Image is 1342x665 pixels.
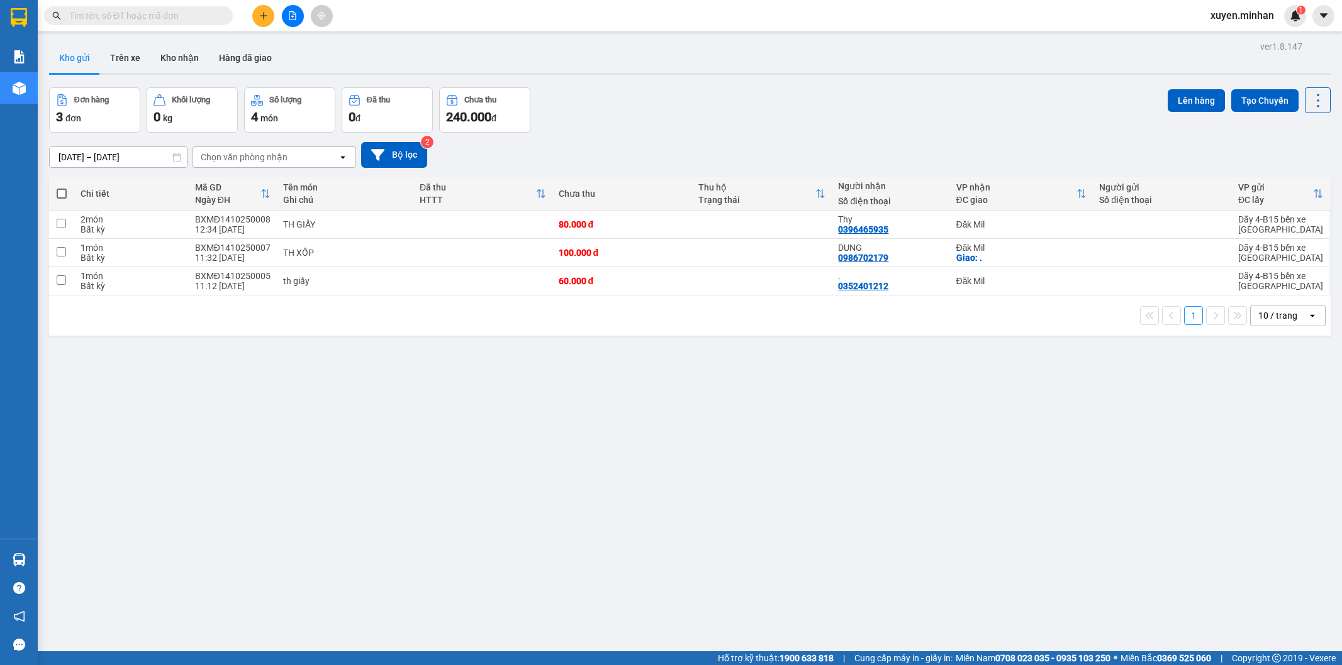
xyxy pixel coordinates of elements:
[154,109,160,124] span: 0
[283,276,407,286] div: th giấy
[413,177,552,211] th: Toggle SortBy
[355,113,361,123] span: đ
[1232,177,1329,211] th: Toggle SortBy
[13,582,25,594] span: question-circle
[1238,195,1313,205] div: ĐC lấy
[1221,651,1222,665] span: |
[311,5,333,27] button: aim
[1260,40,1302,53] div: ver 1.8.147
[1168,89,1225,112] button: Lên hàng
[995,653,1110,663] strong: 0708 023 035 - 0935 103 250
[81,224,182,234] div: Bất kỳ
[209,43,282,73] button: Hàng đã giao
[342,87,433,133] button: Đã thu0đ
[1238,271,1323,291] div: Dãy 4-B15 bến xe [GEOGRAPHIC_DATA]
[195,182,260,192] div: Mã GD
[11,8,27,27] img: logo-vxr
[69,9,218,23] input: Tìm tên, số ĐT hoặc mã đơn
[838,271,943,281] div: .
[269,96,301,104] div: Số lượng
[283,195,407,205] div: Ghi chú
[367,96,390,104] div: Đã thu
[13,610,25,622] span: notification
[1312,5,1334,27] button: caret-down
[559,276,686,286] div: 60.000 đ
[439,87,530,133] button: Chưa thu240.000đ
[1297,6,1306,14] sup: 1
[195,271,271,281] div: BXMĐ1410250005
[838,214,943,224] div: Thy
[1318,10,1329,21] span: caret-down
[244,87,335,133] button: Số lượng4món
[698,195,815,205] div: Trạng thái
[338,152,348,162] svg: open
[1238,214,1323,234] div: Dãy 4-B15 bến xe [GEOGRAPHIC_DATA]
[1121,651,1211,665] span: Miền Bắc
[854,651,953,665] span: Cung cấp máy in - giấy in:
[65,113,81,123] span: đơn
[81,271,182,281] div: 1 món
[956,195,1077,205] div: ĐC giao
[1272,654,1281,662] span: copyright
[81,243,182,253] div: 1 món
[52,11,61,20] span: search
[349,109,355,124] span: 0
[13,639,25,651] span: message
[201,151,288,163] div: Chọn văn phòng nhận
[81,253,182,263] div: Bất kỳ
[956,182,1077,192] div: VP nhận
[260,113,278,123] span: món
[838,253,888,263] div: 0986702179
[251,109,258,124] span: 4
[283,219,407,229] div: TH GIẤY
[49,43,100,73] button: Kho gửi
[13,82,26,95] img: warehouse-icon
[421,136,433,148] sup: 2
[50,147,187,167] input: Select a date range.
[559,248,686,258] div: 100.000 đ
[317,11,326,20] span: aim
[1157,653,1211,663] strong: 0369 525 060
[950,177,1093,211] th: Toggle SortBy
[1238,182,1313,192] div: VP gửi
[491,113,496,123] span: đ
[1307,311,1317,321] svg: open
[780,653,834,663] strong: 1900 633 818
[956,276,1087,286] div: Đăk Mil
[81,214,182,224] div: 2 món
[13,50,26,63] img: solution-icon
[464,96,496,104] div: Chưa thu
[956,243,1087,253] div: Đăk Mil
[283,248,407,258] div: TH XỐP
[1200,8,1284,23] span: xuyen.minhan
[446,109,491,124] span: 240.000
[288,11,297,20] span: file-add
[147,87,238,133] button: Khối lượng0kg
[1299,6,1303,14] span: 1
[956,219,1087,229] div: Đăk Mil
[692,177,832,211] th: Toggle SortBy
[838,281,888,291] div: 0352401212
[81,281,182,291] div: Bất kỳ
[1290,10,1301,21] img: icon-new-feature
[1184,306,1203,325] button: 1
[56,109,63,124] span: 3
[956,253,1087,263] div: Giao: .
[559,219,686,229] div: 80.000 đ
[843,651,845,665] span: |
[150,43,209,73] button: Kho nhận
[163,113,172,123] span: kg
[81,189,182,199] div: Chi tiết
[282,5,304,27] button: file-add
[420,182,536,192] div: Đã thu
[420,195,536,205] div: HTTT
[195,253,271,263] div: 11:32 [DATE]
[838,196,943,206] div: Số điện thoại
[838,224,888,234] div: 0396465935
[195,243,271,253] div: BXMĐ1410250007
[1231,89,1299,112] button: Tạo Chuyến
[259,11,268,20] span: plus
[1258,309,1297,322] div: 10 / trang
[195,214,271,224] div: BXMĐ1410250008
[172,96,210,104] div: Khối lượng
